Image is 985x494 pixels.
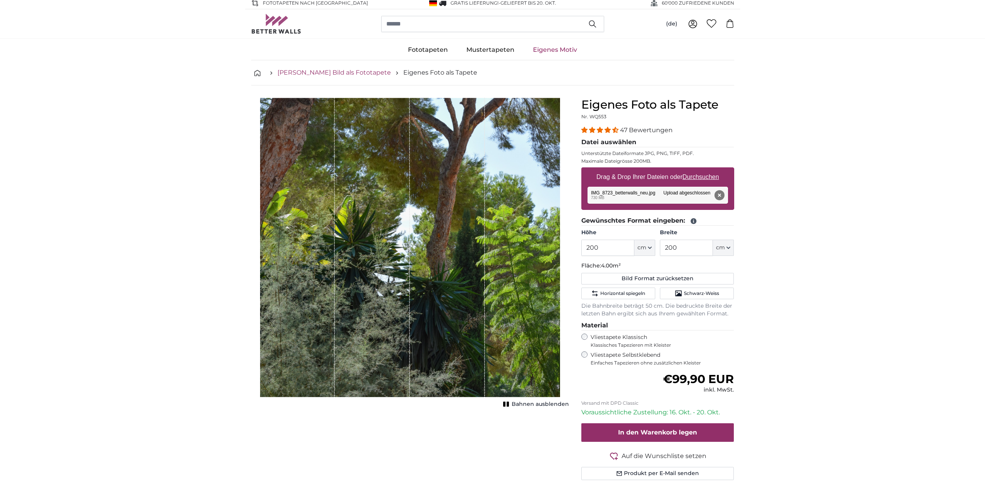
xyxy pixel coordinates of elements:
[581,408,734,417] p: Voraussichtliche Zustellung: 16. Okt. - 20. Okt.
[600,290,645,296] span: Horizontal spiegeln
[501,399,569,410] button: Bahnen ausblenden
[581,98,734,112] h1: Eigenes Foto als Tapete
[581,138,734,147] legend: Datei auswählen
[251,60,734,85] nav: breadcrumbs
[581,216,734,226] legend: Gewünschtes Format eingeben:
[591,351,734,366] label: Vliestapete Selbstklebend
[581,126,620,134] span: 4.38 stars
[637,244,646,252] span: cm
[663,386,734,394] div: inkl. MwSt.
[591,342,728,348] span: Klassisches Tapezieren mit Kleister
[660,17,684,31] button: (de)
[399,40,457,60] a: Fototapeten
[278,68,391,77] a: [PERSON_NAME] Bild als Fototapete
[429,0,437,6] img: Deutschland
[512,400,569,408] span: Bahnen ausblenden
[581,400,734,406] p: Versand mit DPD Classic
[682,174,719,180] u: Durchsuchen
[581,423,734,442] button: In den Warenkorb legen
[660,229,734,237] label: Breite
[713,240,734,256] button: cm
[403,68,477,77] a: Eigenes Foto als Tapete
[581,321,734,330] legend: Material
[591,334,728,348] label: Vliestapete Klassisch
[457,40,524,60] a: Mustertapeten
[581,302,734,318] p: Die Bahnbreite beträgt 50 cm. Die bedruckte Breite der letzten Bahn ergibt sich aus Ihrem gewählt...
[663,372,734,386] span: €99,90 EUR
[581,262,734,270] p: Fläche:
[581,467,734,480] button: Produkt per E-Mail senden
[620,126,673,134] span: 47 Bewertungen
[716,244,725,252] span: cm
[581,451,734,461] button: Auf die Wunschliste setzen
[581,229,655,237] label: Höhe
[251,98,569,407] div: 1 of 1
[581,114,606,119] span: Nr. WQ553
[684,290,719,296] span: Schwarz-Weiss
[581,288,655,299] button: Horizontal spiegeln
[251,14,301,34] img: Betterwalls
[581,273,734,284] button: Bild Format zurücksetzen
[524,40,586,60] a: Eigenes Motiv
[593,169,722,185] label: Drag & Drop Ihrer Dateien oder
[601,262,621,269] span: 4.00m²
[660,288,734,299] button: Schwarz-Weiss
[581,158,734,164] p: Maximale Dateigrösse 200MB.
[581,150,734,157] p: Unterstützte Dateiformate JPG, PNG, TIFF, PDF.
[622,451,706,461] span: Auf die Wunschliste setzen
[618,429,697,436] span: In den Warenkorb legen
[634,240,655,256] button: cm
[591,360,734,366] span: Einfaches Tapezieren ohne zusätzlichen Kleister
